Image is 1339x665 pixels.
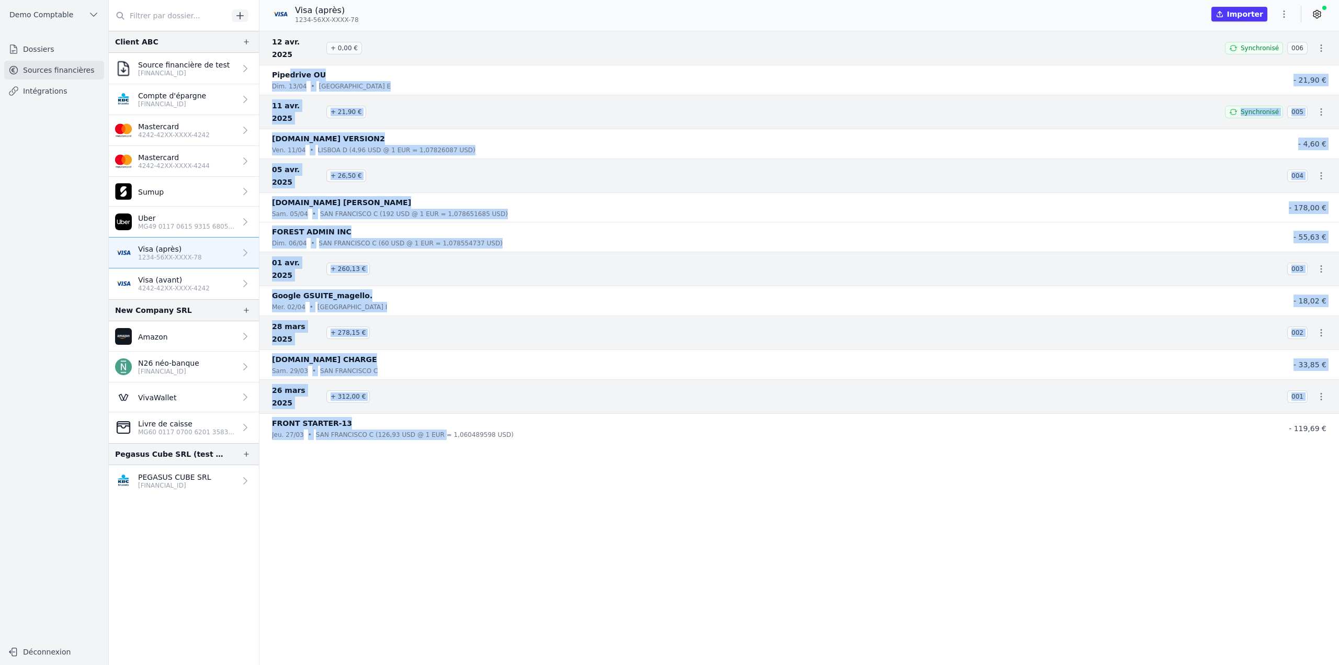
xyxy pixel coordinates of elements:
p: 4242-42XX-XXXX-4242 [138,284,210,292]
span: - 18,02 € [1293,297,1326,305]
a: Visa (après) 1234-56XX-XXXX-78 [109,238,259,268]
img: visa.png [115,275,132,292]
img: Viva-Wallet.webp [115,389,132,405]
img: document-arrow-down.png [115,60,132,77]
input: Filtrer par dossier... [109,6,228,25]
span: Synchronisé [1241,44,1279,52]
p: Google GSUITE_magello. [272,289,372,302]
a: Sumup [109,177,259,207]
span: - 33,85 € [1293,360,1326,369]
span: Synchronisé [1241,108,1279,116]
p: Visa (après) [138,244,202,254]
span: 002 [1287,326,1308,339]
p: 1234-56XX-XXXX-78 [138,253,202,262]
div: • [312,366,316,376]
span: + 312,00 € [326,390,370,403]
span: + 26,50 € [326,170,366,182]
a: PEGASUS CUBE SRL [FINANCIAL_ID] [109,465,259,497]
img: visa.png [115,244,132,261]
img: de0e97ed977ad313.png [115,213,132,230]
span: 12 avr. 2025 [272,36,322,61]
img: KBC_BRUSSELS_KREDBEBB.png [115,472,132,489]
p: dim. 13/04 [272,81,307,92]
img: imageedit_2_6530439554.png [115,153,132,170]
span: 26 mars 2025 [272,384,322,409]
p: [FINANCIAL_ID] [138,481,211,490]
img: KBC_BRUSSELS_KREDBEBB.png [115,91,132,108]
p: MG60 0117 0700 6201 3583 9407 469 [138,428,236,436]
a: N26 néo-banque [FINANCIAL_ID] [109,352,259,382]
a: Mastercard 4242-42XX-XXXX-4242 [109,115,259,146]
div: • [310,302,313,312]
span: 005 [1287,106,1308,118]
span: 11 avr. 2025 [272,99,322,125]
p: sam. 05/04 [272,209,308,219]
p: Pipedrive OU [272,69,326,81]
span: - 55,63 € [1293,233,1326,241]
a: Visa (avant) 4242-42XX-XXXX-4242 [109,268,259,299]
span: + 260,13 € [326,263,370,275]
p: PEGASUS CUBE SRL [138,472,211,482]
img: visa.png [272,6,289,22]
span: 01 avr. 2025 [272,256,322,281]
p: 4242-42XX-XXXX-4244 [138,162,210,170]
p: mer. 02/04 [272,302,305,312]
p: SAN FRANCISCO C (126,93 USD @ 1 EUR = 1,060489598 USD) [316,430,514,440]
div: • [311,81,314,92]
span: Demo Comptable [9,9,73,20]
p: LISBOA D (4,96 USD @ 1 EUR = 1,07826087 USD) [318,145,475,155]
span: + 0,00 € [326,42,362,54]
p: Visa (après) [295,4,359,17]
span: - 178,00 € [1289,204,1326,212]
a: Uber MG49 0117 0615 9315 6805 8790 889 [109,207,259,238]
p: dim. 06/04 [272,238,307,249]
img: Amazon.png [115,328,132,345]
p: Livre de caisse [138,419,236,429]
span: 28 mars 2025 [272,320,322,345]
p: Source financière de test [138,60,230,70]
img: apple-touch-icon-1.png [115,183,132,200]
p: FOREST ADMIN INC [272,226,351,238]
span: - 119,69 € [1289,424,1326,433]
span: - 4,60 € [1298,140,1326,148]
div: Pegasus Cube SRL (test revoked account) [115,448,225,460]
span: 001 [1287,390,1308,403]
p: [DOMAIN_NAME] [PERSON_NAME] [272,196,411,209]
p: Sumup [138,187,164,197]
a: Intégrations [4,82,104,100]
p: [DOMAIN_NAME] CHARGE [272,353,377,366]
p: MG49 0117 0615 9315 6805 8790 889 [138,222,236,231]
span: 006 [1287,42,1308,54]
p: [GEOGRAPHIC_DATA] I [317,302,388,312]
a: Compte d'épargne [FINANCIAL_ID] [109,84,259,115]
p: N26 néo-banque [138,358,199,368]
img: CleanShot-202025-05-26-20at-2016.10.27-402x.png [115,419,132,436]
div: • [310,145,313,155]
a: Dossiers [4,40,104,59]
p: [FINANCIAL_ID] [138,69,230,77]
button: Demo Comptable [4,6,104,23]
span: - 21,90 € [1293,76,1326,84]
p: Compte d'épargne [138,91,206,101]
div: New Company SRL [115,304,192,317]
div: • [308,430,312,440]
p: Amazon [138,332,168,342]
span: 003 [1287,263,1308,275]
p: sam. 29/03 [272,366,308,376]
p: [FINANCIAL_ID] [138,367,199,376]
span: 004 [1287,170,1308,182]
p: SAN FRANCISCO C (60 USD @ 1 EUR = 1,078554737 USD) [319,238,503,249]
button: Déconnexion [4,644,104,660]
p: ven. 11/04 [272,145,305,155]
span: + 21,90 € [326,106,366,118]
p: [GEOGRAPHIC_DATA] E [319,81,391,92]
a: Mastercard 4242-42XX-XXXX-4244 [109,146,259,177]
p: SAN FRANCISCO C [320,366,378,376]
p: Uber [138,213,236,223]
p: FRONT STARTER-13 [272,417,352,430]
p: Mastercard [138,152,210,163]
p: SAN FRANCISCO C (192 USD @ 1 EUR = 1,078651685 USD) [320,209,508,219]
button: Importer [1211,7,1267,21]
p: Mastercard [138,121,210,132]
a: Sources financières [4,61,104,80]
